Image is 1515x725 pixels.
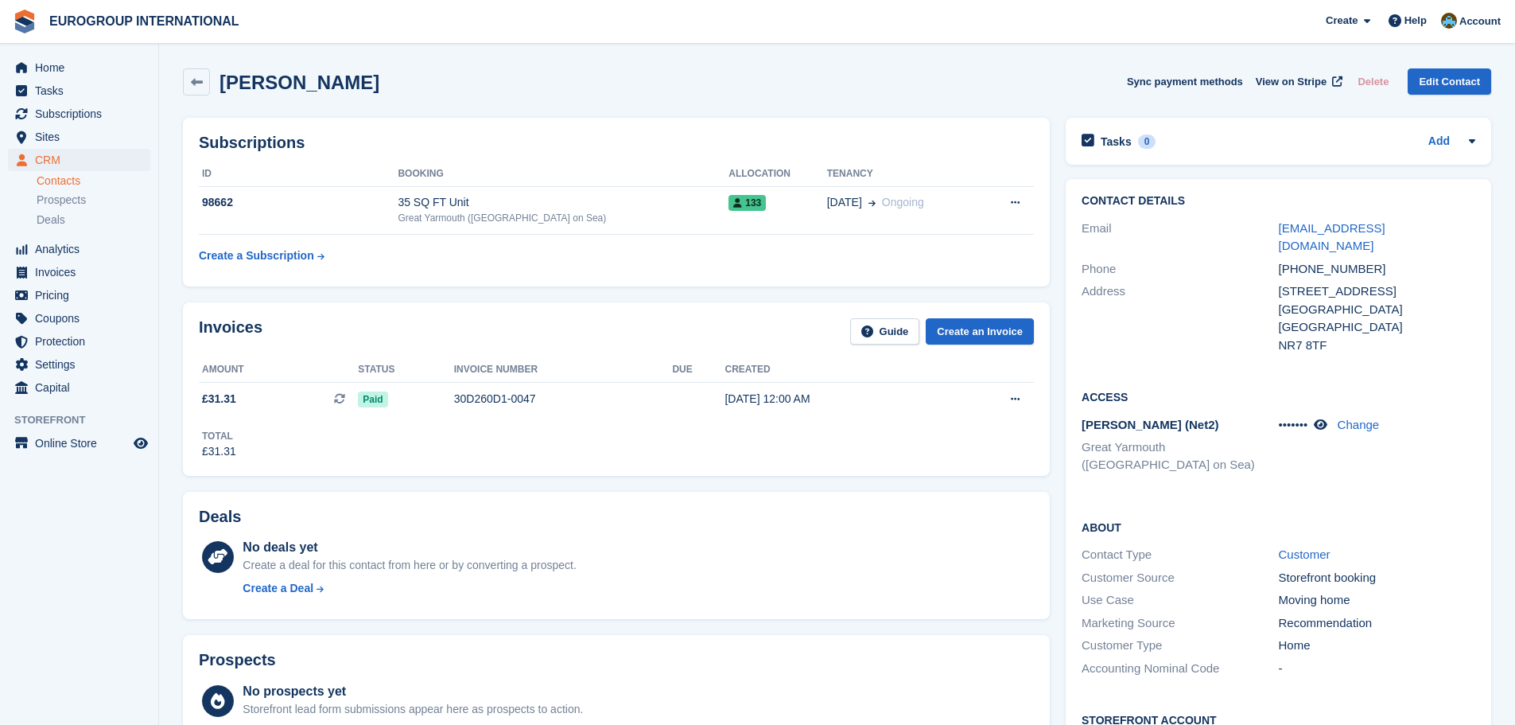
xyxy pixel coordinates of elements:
span: Coupons [35,307,130,329]
div: Customer Type [1082,637,1278,655]
span: Invoices [35,261,130,283]
a: menu [8,376,150,399]
div: 0 [1138,134,1156,149]
h2: About [1082,519,1475,535]
h2: Contact Details [1082,195,1475,208]
h2: Invoices [199,318,262,345]
a: Deals [37,212,150,228]
span: Protection [35,330,130,353]
div: No deals yet [243,538,576,557]
div: 30D260D1-0047 [454,391,673,407]
div: Moving home [1279,591,1475,610]
a: Change [1338,418,1380,431]
span: Subscriptions [35,103,130,125]
a: menu [8,261,150,283]
span: Home [35,57,130,79]
span: Sites [35,126,130,148]
h2: Deals [199,508,241,526]
a: Prospects [37,192,150,209]
a: Create a Subscription [199,241,324,271]
div: Create a deal for this contact from here or by converting a prospect. [243,557,576,574]
span: 133 [728,195,766,211]
span: Analytics [35,238,130,260]
a: menu [8,149,150,171]
th: Due [672,357,724,383]
div: Email [1082,220,1278,255]
img: Jo Pinkney [1441,13,1457,29]
a: View on Stripe [1249,68,1346,95]
div: Use Case [1082,591,1278,610]
div: [GEOGRAPHIC_DATA] [1279,301,1475,319]
li: Great Yarmouth ([GEOGRAPHIC_DATA] on Sea) [1082,439,1278,474]
h2: Access [1082,388,1475,404]
span: £31.31 [202,391,236,407]
th: Invoice number [454,357,673,383]
div: Create a Subscription [199,248,314,264]
a: Add [1428,133,1450,151]
a: menu [8,80,150,102]
span: Online Store [35,432,130,454]
a: menu [8,432,150,454]
th: ID [199,162,398,187]
a: Create an Invoice [926,318,1034,345]
a: Edit Contact [1408,68,1491,95]
div: [STREET_ADDRESS] [1279,283,1475,301]
a: menu [8,126,150,148]
span: Prospects [37,193,86,208]
div: Customer Source [1082,569,1278,587]
div: Home [1279,637,1475,655]
a: Customer [1279,548,1330,561]
h2: [PERSON_NAME] [219,72,379,93]
div: 35 SQ FT Unit [398,194,728,211]
div: Marketing Source [1082,614,1278,633]
div: Storefront lead form submissions appear here as prospects to action. [243,701,583,718]
div: Great Yarmouth ([GEOGRAPHIC_DATA] on Sea) [398,211,728,225]
div: £31.31 [202,443,236,460]
span: Ongoing [882,196,924,209]
th: Amount [199,357,358,383]
a: menu [8,307,150,329]
div: Create a Deal [243,580,313,597]
span: Help [1404,13,1427,29]
span: Deals [37,212,65,228]
span: Storefront [14,412,158,428]
a: menu [8,330,150,353]
a: Create a Deal [243,580,576,597]
div: Total [202,429,236,443]
div: Recommendation [1279,614,1475,633]
span: CRM [35,149,130,171]
span: ••••••• [1279,418,1308,431]
button: Sync payment methods [1127,68,1243,95]
a: Guide [850,318,920,345]
th: Booking [398,162,728,187]
span: Pricing [35,284,130,306]
th: Allocation [728,162,826,187]
h2: Subscriptions [199,134,1034,152]
button: Delete [1351,68,1395,95]
div: [GEOGRAPHIC_DATA] [1279,318,1475,337]
a: menu [8,238,150,260]
div: [PHONE_NUMBER] [1279,260,1475,279]
a: Contacts [37,173,150,189]
a: menu [8,57,150,79]
span: View on Stripe [1256,74,1327,90]
a: menu [8,284,150,306]
span: Tasks [35,80,130,102]
span: Settings [35,353,130,376]
div: [DATE] 12:00 AM [724,391,946,407]
span: Create [1326,13,1358,29]
span: Account [1459,14,1501,29]
div: 98662 [199,194,398,211]
div: - [1279,660,1475,678]
span: Capital [35,376,130,399]
a: menu [8,353,150,376]
img: stora-icon-8386f47178a22dfd0bd8f6a31ec36ba5ce8667c1dd55bd0f319d3a0aa187defe.svg [13,10,37,33]
th: Tenancy [827,162,981,187]
a: Preview store [131,434,150,453]
h2: Tasks [1101,134,1132,149]
div: Address [1082,283,1278,354]
a: [EMAIL_ADDRESS][DOMAIN_NAME] [1279,221,1385,253]
span: Paid [358,392,387,407]
div: NR7 8TF [1279,337,1475,355]
a: EUROGROUP INTERNATIONAL [43,8,246,34]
